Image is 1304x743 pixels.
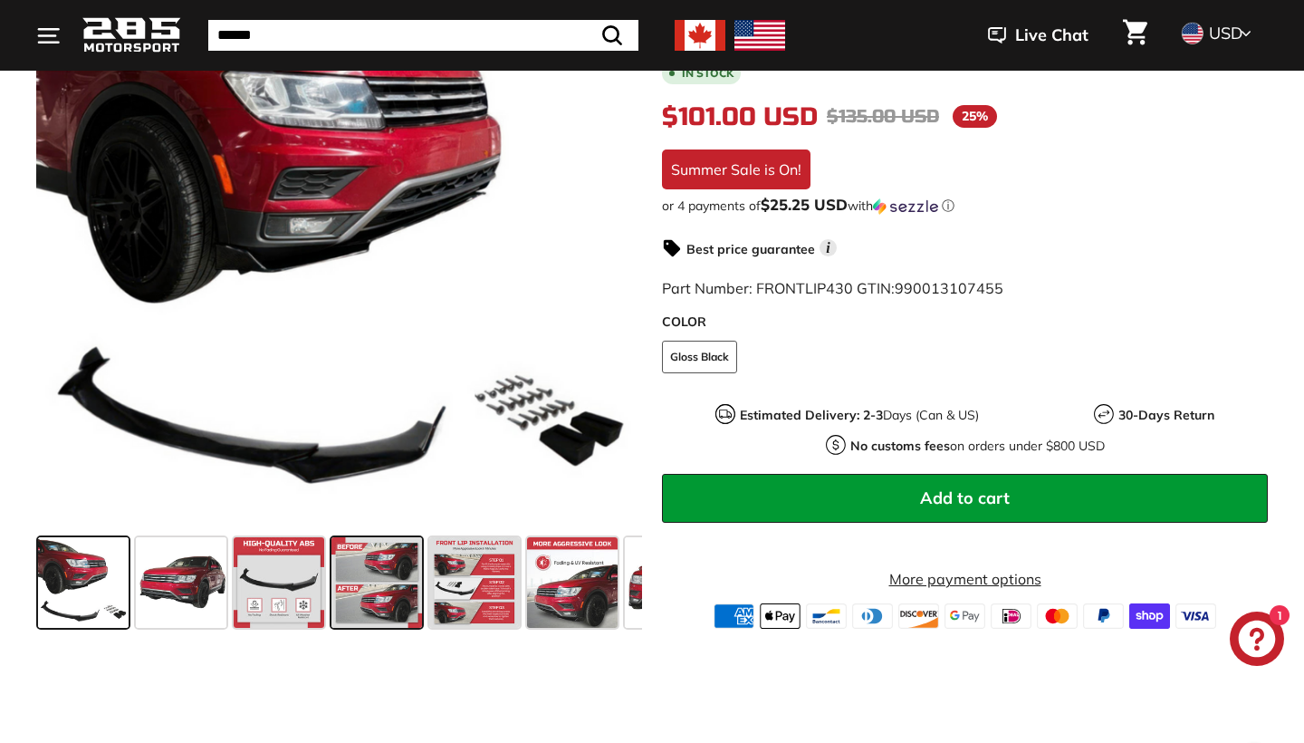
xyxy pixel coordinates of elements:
span: Add to cart [920,487,1010,508]
span: $135.00 USD [827,105,939,128]
img: visa [1175,603,1216,629]
img: Sezzle [873,198,938,215]
img: american_express [714,603,754,629]
div: or 4 payments of with [662,197,1268,215]
span: Part Number: FRONTLIP430 GTIN: [662,279,1003,297]
img: google_pay [944,603,985,629]
p: Days (Can & US) [740,406,979,425]
span: $25.25 USD [761,195,848,214]
button: Add to cart [662,474,1268,523]
img: ideal [991,603,1031,629]
span: 990013107455 [895,279,1003,297]
div: Summer Sale is On! [662,150,810,189]
span: Live Chat [1015,24,1088,47]
img: paypal [1083,603,1124,629]
img: apple_pay [760,603,801,629]
span: $101.00 USD [662,101,818,132]
strong: Best price guarantee [686,241,815,257]
label: COLOR [662,313,1268,332]
img: Logo_285_Motorsport_areodynamics_components [81,14,181,57]
div: or 4 payments of$25.25 USDwithSezzle Click to learn more about Sezzle [662,197,1268,215]
span: i [820,239,837,256]
img: bancontact [806,603,847,629]
a: Cart [1112,5,1158,66]
span: USD [1209,23,1242,43]
a: More payment options [662,568,1268,590]
input: Search [208,20,638,51]
img: discover [898,603,939,629]
b: In stock [682,68,733,79]
strong: Estimated Delivery: 2-3 [740,407,883,423]
span: 25% [953,105,997,128]
img: master [1037,603,1078,629]
button: Live Chat [964,13,1112,58]
img: diners_club [852,603,893,629]
inbox-online-store-chat: Shopify online store chat [1224,612,1290,671]
strong: No customs fees [850,438,950,454]
img: shopify_pay [1129,603,1170,629]
p: on orders under $800 USD [850,437,1105,456]
strong: 30-Days Return [1118,407,1214,423]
